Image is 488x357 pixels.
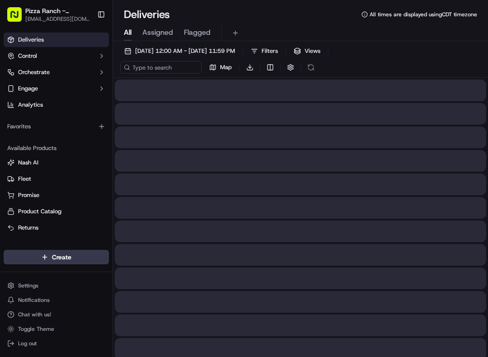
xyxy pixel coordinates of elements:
span: Log out [18,340,37,347]
h1: Deliveries [124,7,170,22]
input: Type to search [120,61,202,74]
button: Chat with us! [4,308,109,321]
span: Analytics [18,101,43,109]
span: Notifications [18,296,50,304]
span: Nash AI [18,159,38,167]
button: Views [290,45,324,57]
a: Promise [7,191,105,199]
button: Control [4,49,109,63]
button: Log out [4,337,109,350]
a: Fleet [7,175,105,183]
span: Promise [18,191,39,199]
span: Returns [18,224,38,232]
span: Orchestrate [18,68,50,76]
button: Settings [4,279,109,292]
span: Toggle Theme [18,325,54,333]
button: Orchestrate [4,65,109,80]
button: Create [4,250,109,264]
span: Engage [18,85,38,93]
div: Favorites [4,119,109,134]
a: Product Catalog [7,207,105,216]
button: Pizza Ranch - [GEOGRAPHIC_DATA], [GEOGRAPHIC_DATA][EMAIL_ADDRESS][DOMAIN_NAME] [4,4,94,25]
span: Flagged [184,27,211,38]
button: Product Catalog [4,204,109,219]
a: Analytics [4,98,109,112]
span: Control [18,52,37,60]
span: Product Catalog [18,207,61,216]
span: Views [305,47,320,55]
button: Fleet [4,172,109,186]
span: [DATE] 12:00 AM - [DATE] 11:59 PM [135,47,235,55]
span: Assigned [142,27,173,38]
span: Map [220,63,232,71]
button: [EMAIL_ADDRESS][DOMAIN_NAME] [25,15,90,23]
a: Returns [7,224,105,232]
button: Pizza Ranch - [GEOGRAPHIC_DATA], [GEOGRAPHIC_DATA] [25,6,90,15]
span: Filters [262,47,278,55]
button: Promise [4,188,109,202]
span: All times are displayed using CDT timezone [370,11,477,18]
button: Nash AI [4,155,109,170]
button: Filters [247,45,282,57]
span: Settings [18,282,38,289]
button: [DATE] 12:00 AM - [DATE] 11:59 PM [120,45,239,57]
span: Deliveries [18,36,44,44]
span: Fleet [18,175,31,183]
button: Map [205,61,236,74]
button: Engage [4,81,109,96]
button: Returns [4,221,109,235]
span: All [124,27,131,38]
a: Deliveries [4,33,109,47]
span: Chat with us! [18,311,51,318]
button: Toggle Theme [4,323,109,335]
a: Nash AI [7,159,105,167]
span: Create [52,253,71,262]
button: Notifications [4,294,109,306]
div: Available Products [4,141,109,155]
